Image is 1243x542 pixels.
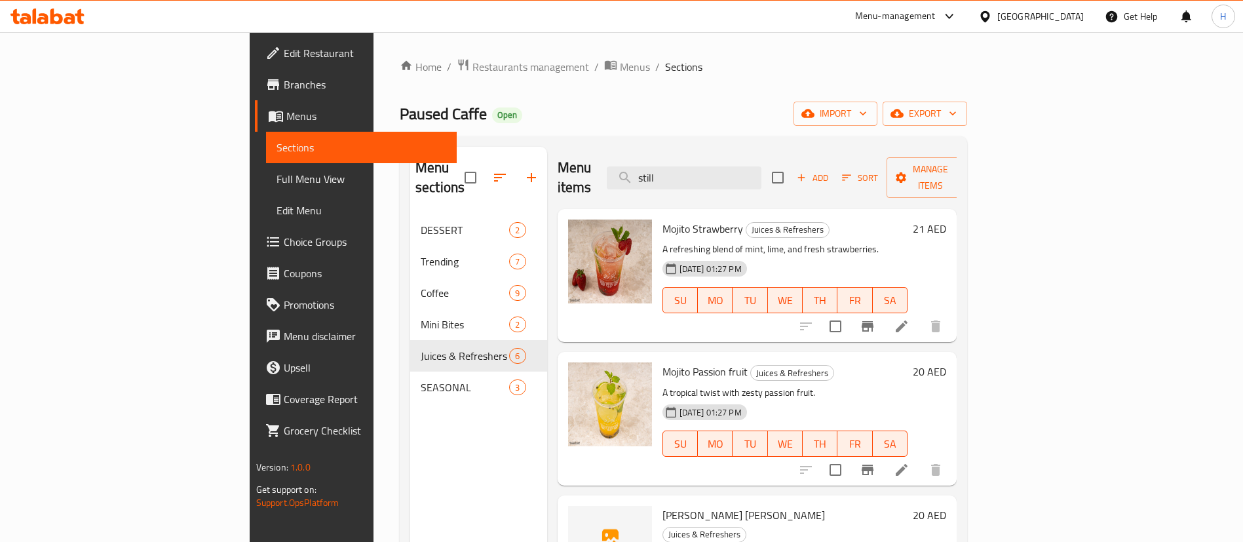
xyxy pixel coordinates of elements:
[457,164,484,191] span: Select all sections
[277,140,447,155] span: Sections
[472,59,589,75] span: Restaurants management
[256,459,288,476] span: Version:
[255,100,457,132] a: Menus
[698,287,733,313] button: MO
[773,291,797,310] span: WE
[733,287,767,313] button: TU
[997,9,1084,24] div: [GEOGRAPHIC_DATA]
[750,365,834,381] div: Juices & Refreshers
[792,168,833,188] button: Add
[266,163,457,195] a: Full Menu View
[894,462,909,478] a: Edit menu item
[804,106,867,122] span: import
[1220,9,1226,24] span: H
[284,297,447,313] span: Promotions
[510,350,525,362] span: 6
[492,109,522,121] span: Open
[808,435,832,454] span: TH
[768,287,803,313] button: WE
[887,157,974,198] button: Manage items
[604,58,650,75] a: Menus
[794,102,877,126] button: import
[662,505,825,525] span: [PERSON_NAME] [PERSON_NAME]
[883,102,967,126] button: export
[255,289,457,320] a: Promotions
[662,431,698,457] button: SU
[410,372,547,403] div: SEASONAL3
[266,132,457,163] a: Sections
[893,106,957,122] span: export
[256,481,316,498] span: Get support on:
[833,168,887,188] span: Sort items
[738,435,762,454] span: TU
[663,527,746,542] span: Juices & Refreshers
[792,168,833,188] span: Add item
[662,241,908,258] p: A refreshing blend of mint, lime, and fresh strawberries.
[920,311,951,342] button: delete
[855,9,936,24] div: Menu-management
[286,108,447,124] span: Menus
[410,340,547,372] div: Juices & Refreshers6
[284,360,447,376] span: Upsell
[913,506,946,524] h6: 20 AED
[822,313,849,340] span: Select to update
[897,161,964,194] span: Manage items
[803,431,837,457] button: TH
[837,287,872,313] button: FR
[277,171,447,187] span: Full Menu View
[773,435,797,454] span: WE
[920,454,951,486] button: delete
[558,158,592,197] h2: Menu items
[703,435,727,454] span: MO
[255,352,457,383] a: Upsell
[421,285,509,301] span: Coffee
[839,168,881,188] button: Sort
[284,423,447,438] span: Grocery Checklist
[698,431,733,457] button: MO
[668,435,693,454] span: SU
[768,431,803,457] button: WE
[620,59,650,75] span: Menus
[516,162,547,193] button: Add section
[894,319,909,334] a: Edit menu item
[568,362,652,446] img: Mojito Passion fruit
[668,291,693,310] span: SU
[421,222,509,238] span: DESSERT
[400,58,967,75] nav: breadcrumb
[665,59,702,75] span: Sections
[255,258,457,289] a: Coupons
[284,391,447,407] span: Coverage Report
[492,107,522,123] div: Open
[410,209,547,408] nav: Menu sections
[510,224,525,237] span: 2
[510,319,525,331] span: 2
[510,256,525,268] span: 7
[852,454,883,486] button: Branch-specific-item
[421,348,509,364] span: Juices & Refreshers
[255,69,457,100] a: Branches
[284,265,447,281] span: Coupons
[410,277,547,309] div: Coffee9
[421,317,509,332] span: Mini Bites
[510,287,525,300] span: 9
[873,431,908,457] button: SA
[913,220,946,238] h6: 21 AED
[277,203,447,218] span: Edit Menu
[751,366,833,381] span: Juices & Refreshers
[400,99,487,128] span: Paused Caffe
[510,381,525,394] span: 3
[738,291,762,310] span: TU
[808,291,832,310] span: TH
[568,220,652,303] img: Mojito Strawberry
[746,222,830,238] div: Juices & Refreshers
[662,219,743,239] span: Mojito Strawberry
[873,287,908,313] button: SA
[284,234,447,250] span: Choice Groups
[662,385,908,401] p: A tropical twist with zesty passion fruit.
[266,195,457,226] a: Edit Menu
[843,291,867,310] span: FR
[421,379,509,395] span: SEASONAL
[255,226,457,258] a: Choice Groups
[795,170,830,185] span: Add
[878,291,902,310] span: SA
